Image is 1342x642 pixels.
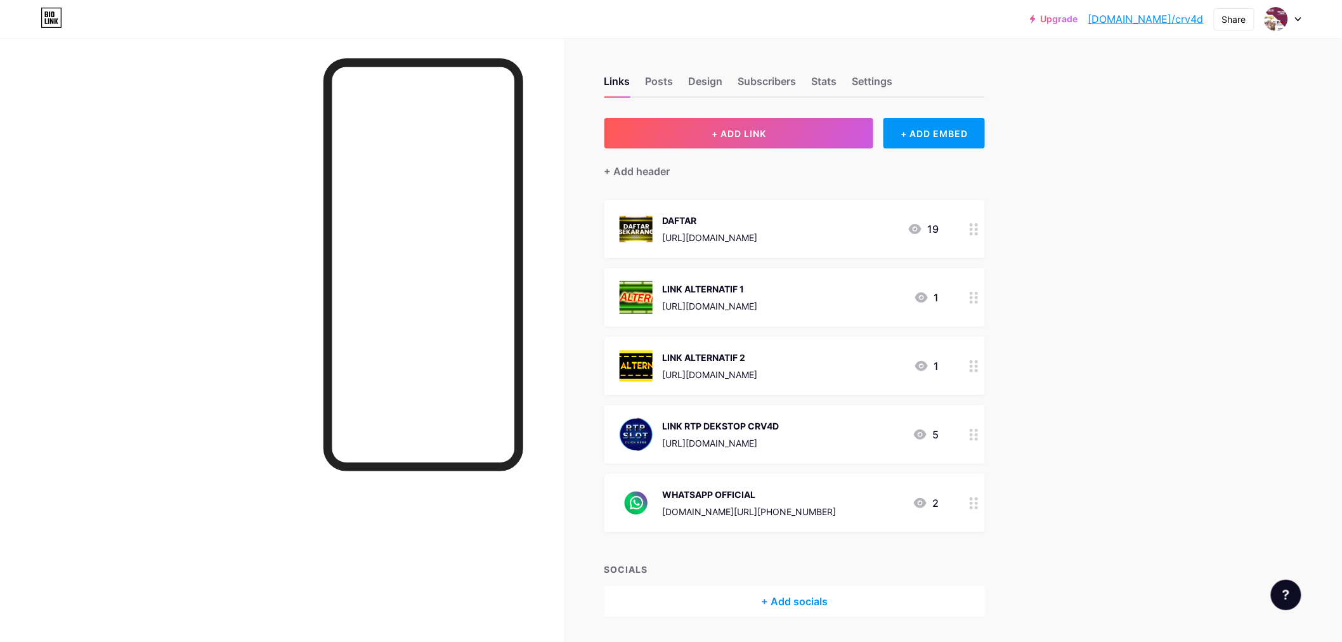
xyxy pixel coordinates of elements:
[663,419,779,433] div: LINK RTP DEKSTOP CRV4D
[883,118,984,148] div: + ADD EMBED
[663,488,837,501] div: WHATSAPP OFFICIAL
[913,427,939,442] div: 5
[604,164,670,179] div: + Add header
[712,128,766,139] span: + ADD LINK
[738,74,797,96] div: Subscribers
[663,436,779,450] div: [URL][DOMAIN_NAME]
[913,495,939,511] div: 2
[689,74,723,96] div: Design
[663,351,758,364] div: LINK ALTERNATIF 2
[604,74,630,96] div: Links
[604,563,985,576] div: SOCIALS
[620,350,653,383] img: LINK ALTERNATIF 2
[646,74,674,96] div: Posts
[604,118,874,148] button: + ADD LINK
[663,368,758,381] div: [URL][DOMAIN_NAME]
[852,74,893,96] div: Settings
[620,281,653,314] img: LINK ALTERNATIF 1
[914,358,939,374] div: 1
[908,221,939,237] div: 19
[604,586,985,617] div: + Add socials
[1030,14,1078,24] a: Upgrade
[620,418,653,451] img: LINK RTP DEKSTOP CRV4D
[812,74,837,96] div: Stats
[914,290,939,305] div: 1
[620,213,653,246] img: DAFTAR
[663,214,758,227] div: DAFTAR
[1264,7,1288,31] img: cuan habis
[1222,13,1246,26] div: Share
[663,231,758,244] div: [URL][DOMAIN_NAME]
[663,505,837,518] div: [DOMAIN_NAME][URL][PHONE_NUMBER]
[663,282,758,296] div: LINK ALTERNATIF 1
[1088,11,1204,27] a: [DOMAIN_NAME]/crv4d
[663,299,758,313] div: [URL][DOMAIN_NAME]
[620,487,653,520] img: WHATSAPP OFFICIAL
